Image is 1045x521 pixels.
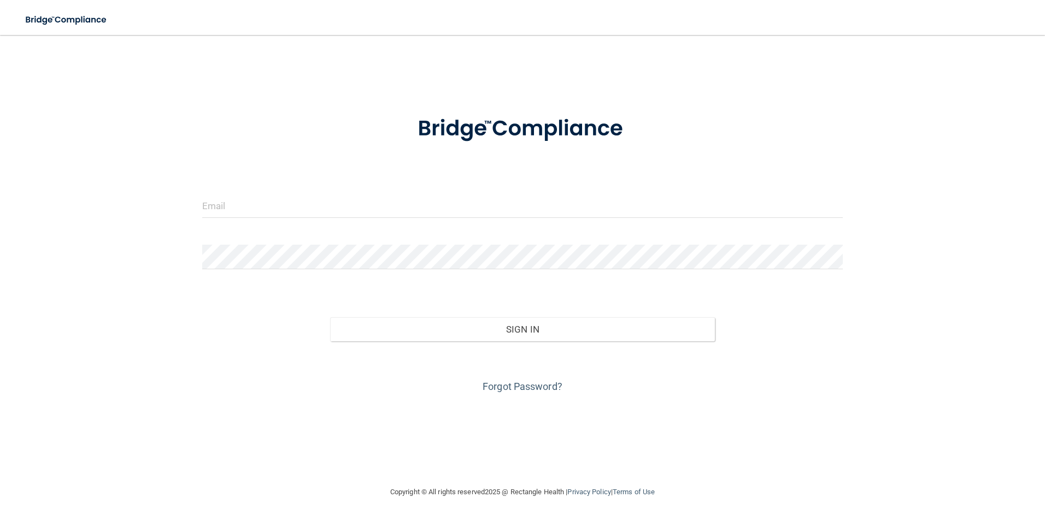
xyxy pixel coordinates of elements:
[483,381,562,392] a: Forgot Password?
[323,475,722,510] div: Copyright © All rights reserved 2025 @ Rectangle Health | |
[202,193,843,218] input: Email
[567,488,610,496] a: Privacy Policy
[613,488,655,496] a: Terms of Use
[330,317,715,341] button: Sign In
[16,9,117,31] img: bridge_compliance_login_screen.278c3ca4.svg
[395,100,650,157] img: bridge_compliance_login_screen.278c3ca4.svg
